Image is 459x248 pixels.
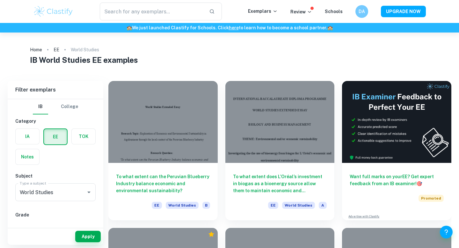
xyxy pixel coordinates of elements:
h6: Grade [15,211,96,218]
h6: To what extent does L’Oréal’s investment in biogas as a bioenergy source allow them to maintain e... [233,173,327,194]
span: EE [268,202,278,209]
button: Help and Feedback [440,226,453,238]
input: Search for any exemplars... [100,3,204,20]
a: EE [54,45,59,54]
span: A [319,202,327,209]
h6: DA [358,8,366,15]
button: EE [44,129,67,144]
p: World Studies [71,46,99,53]
a: To what extent can the Peruvian Blueberry Industry balance economic and environmental sustainabil... [108,81,218,220]
span: 🏫 [327,25,333,30]
img: Clastify logo [33,5,74,18]
h6: Filter exemplars [8,81,103,99]
h6: Category [15,118,96,125]
button: IA [16,129,39,144]
span: EE [152,202,162,209]
h6: We just launched Clastify for Schools. Click to learn how to become a school partner. [1,24,458,31]
span: 🏫 [127,25,132,30]
button: TOK [72,129,95,144]
a: To what extent does L’Oréal’s investment in biogas as a bioenergy source allow them to maintain e... [225,81,335,220]
button: Notes [16,149,39,164]
span: 🎯 [417,181,422,186]
button: College [61,99,78,114]
h6: Want full marks on your EE ? Get expert feedback from an IB examiner! [350,173,444,187]
span: B [202,202,210,209]
p: Exemplars [248,8,278,15]
div: Filter type choice [33,99,78,114]
button: Apply [75,231,101,242]
button: IB [33,99,48,114]
img: Thumbnail [342,81,451,163]
h6: Subject [15,172,96,179]
a: Schools [325,9,343,14]
label: Type a subject [20,180,46,186]
div: Premium [208,231,215,237]
h6: To what extent can the Peruvian Blueberry Industry balance economic and environmental sustainabil... [116,173,210,194]
a: here [229,25,239,30]
span: World Studies [166,202,199,209]
h1: IB World Studies EE examples [30,54,429,66]
p: Review [290,8,312,15]
span: World Studies [282,202,315,209]
span: Promoted [419,195,444,202]
button: DA [355,5,368,18]
button: UPGRADE NOW [381,6,426,17]
a: Advertise with Clastify [348,214,379,219]
button: Open [84,188,93,197]
a: Want full marks on yourEE? Get expert feedback from an IB examiner!PromotedAdvertise with Clastify [342,81,451,220]
a: Home [30,45,42,54]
